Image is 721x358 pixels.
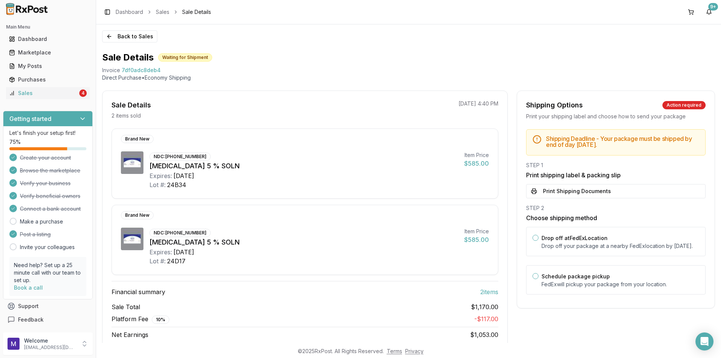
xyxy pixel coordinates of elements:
span: 75 % [9,138,21,146]
button: 9+ [703,6,715,18]
button: My Posts [3,60,93,72]
div: [MEDICAL_DATA] 5 % SOLN [149,161,458,171]
p: 2 items sold [112,112,141,119]
a: Book a call [14,284,43,291]
div: $585.00 [464,235,489,244]
div: My Posts [9,62,87,70]
div: Lot #: [149,180,166,189]
div: Invoice [102,66,120,74]
p: Drop off your package at a nearby FedEx location by [DATE] . [542,242,699,250]
a: My Posts [6,59,90,73]
div: Brand New [121,135,154,143]
div: [DATE] [173,171,194,180]
a: Purchases [6,73,90,86]
button: Dashboard [3,33,93,45]
div: Waiting for Shipment [158,53,212,62]
button: Back to Sales [102,30,157,42]
div: 24D17 [167,257,186,266]
span: Connect a bank account [20,205,81,213]
div: Item Price [464,151,489,159]
a: Invite your colleagues [20,243,75,251]
span: Sale Details [182,8,211,16]
div: NDC: [PHONE_NUMBER] [149,153,211,161]
span: Create your account [20,154,71,162]
div: Expires: [149,248,172,257]
div: $585.00 [464,159,489,168]
div: Expires: [149,171,172,180]
h1: Sale Details [102,51,154,63]
h3: Print shipping label & packing slip [526,171,706,180]
button: Marketplace [3,47,93,59]
h3: Getting started [9,114,51,123]
span: Verify beneficial owners [20,192,80,200]
div: [DATE] [173,248,194,257]
a: Terms [387,348,402,354]
p: [DATE] 4:40 PM [459,100,498,107]
span: Financial summary [112,287,165,296]
div: 9+ [708,3,718,11]
a: Dashboard [116,8,143,16]
div: Action required [662,101,706,109]
label: Drop off at FedEx Location [542,235,608,241]
span: Browse the marketplace [20,167,80,174]
span: Feedback [18,316,44,323]
h5: Shipping Deadline - Your package must be shipped by end of day [DATE] . [546,136,699,148]
a: Sales4 [6,86,90,100]
button: Print Shipping Documents [526,184,706,198]
div: Purchases [9,76,87,83]
span: Verify your business [20,180,71,187]
h3: Choose shipping method [526,213,706,222]
nav: breadcrumb [116,8,211,16]
div: Brand New [121,211,154,219]
p: Need help? Set up a 25 minute call with our team to set up. [14,261,82,284]
p: [EMAIL_ADDRESS][DOMAIN_NAME] [24,344,76,350]
img: Xiidra 5 % SOLN [121,151,143,174]
div: Sale Details [112,100,151,110]
span: 7df0adc8deb4 [122,66,161,74]
span: Post a listing [20,231,51,238]
div: Shipping Options [526,100,583,110]
div: 24B34 [167,180,186,189]
div: 10 % [152,316,169,324]
div: Dashboard [9,35,87,43]
span: - $117.00 [474,315,498,323]
a: Privacy [405,348,424,354]
div: Sales [9,89,78,97]
img: User avatar [8,338,20,350]
div: Item Price [464,228,489,235]
img: RxPost Logo [3,3,51,15]
div: NDC: [PHONE_NUMBER] [149,229,211,237]
p: Let's finish your setup first! [9,129,86,137]
p: Direct Purchase • Economy Shipping [102,74,715,82]
span: 2 item s [480,287,498,296]
div: Print your shipping label and choose how to send your package [526,113,706,120]
a: Make a purchase [20,218,63,225]
div: 4 [79,89,87,97]
div: STEP 1 [526,162,706,169]
div: Marketplace [9,49,87,56]
h2: Main Menu [6,24,90,30]
span: Sale Total [112,302,140,311]
div: STEP 2 [526,204,706,212]
button: Sales4 [3,87,93,99]
a: Marketplace [6,46,90,59]
p: Welcome [24,337,76,344]
p: FedEx will pickup your package from your location. [542,281,699,288]
button: Feedback [3,313,93,326]
span: Platform Fee [112,314,169,324]
div: Lot #: [149,257,166,266]
span: $1,170.00 [471,302,498,311]
img: Xiidra 5 % SOLN [121,228,143,250]
div: Open Intercom Messenger [695,332,713,350]
label: Schedule package pickup [542,273,610,279]
span: Net Earnings [112,330,148,339]
a: Dashboard [6,32,90,46]
span: $1,053.00 [470,331,498,338]
button: Support [3,299,93,313]
a: Sales [156,8,169,16]
button: Purchases [3,74,93,86]
div: [MEDICAL_DATA] 5 % SOLN [149,237,458,248]
div: Estimated payout 4-6 Business days [112,342,498,350]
